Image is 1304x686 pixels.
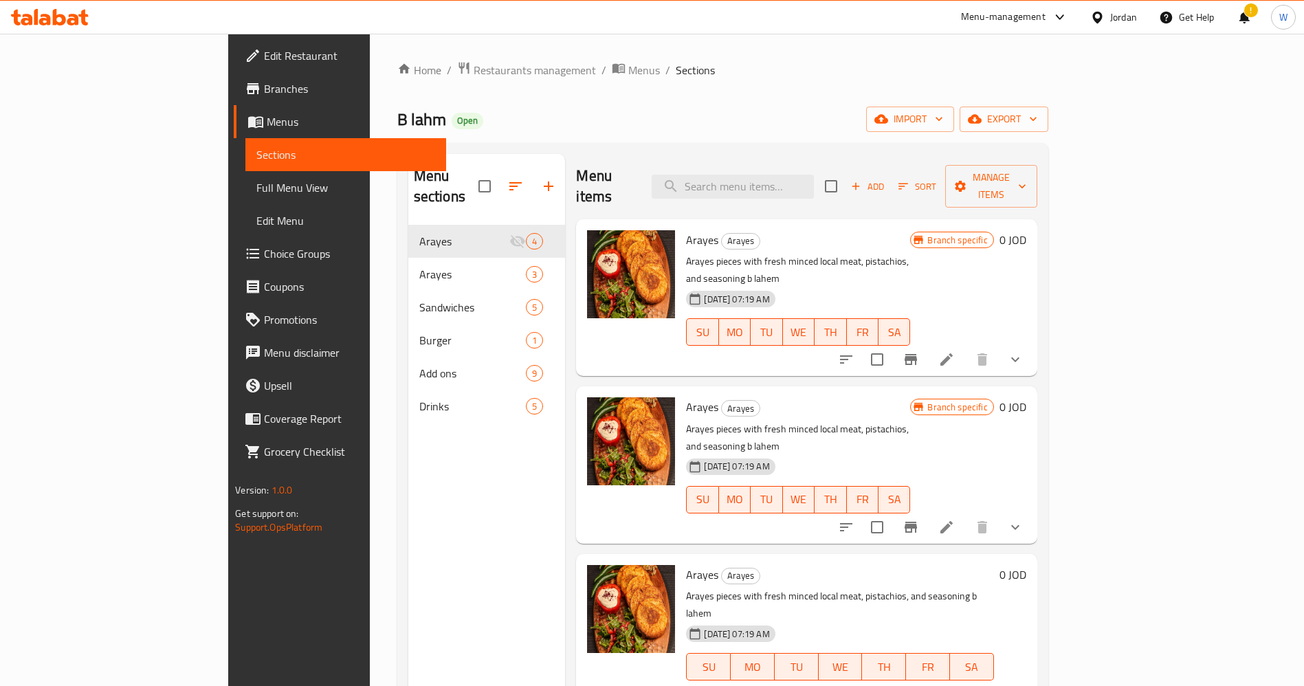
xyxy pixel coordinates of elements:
[815,318,846,346] button: TH
[999,230,1026,250] h6: 0 JOD
[756,489,777,509] span: TU
[419,266,527,283] span: Arayes
[419,332,527,348] span: Burger
[686,564,718,585] span: Arayes
[234,336,446,369] a: Menu disclaimer
[234,237,446,270] a: Choice Groups
[938,351,955,368] a: Edit menu item
[950,653,994,681] button: SA
[721,568,760,584] div: Arayes
[820,322,841,342] span: TH
[1279,10,1288,25] span: W
[961,9,1046,25] div: Menu-management
[474,62,596,78] span: Restaurants management
[686,486,718,513] button: SU
[878,486,910,513] button: SA
[264,443,435,460] span: Grocery Checklist
[452,115,483,126] span: Open
[235,505,298,522] span: Get support on:
[719,486,751,513] button: MO
[234,369,446,402] a: Upsell
[868,657,900,677] span: TH
[419,398,527,414] div: Drinks
[725,322,745,342] span: MO
[731,653,775,681] button: MO
[722,233,760,249] span: Arayes
[532,170,565,203] button: Add section
[234,105,446,138] a: Menus
[863,345,892,374] span: Select to update
[852,322,873,342] span: FR
[780,657,813,677] span: TU
[756,322,777,342] span: TU
[788,322,809,342] span: WE
[527,235,542,248] span: 4
[692,657,725,677] span: SU
[884,322,905,342] span: SA
[419,299,527,316] span: Sandwiches
[751,318,782,346] button: TU
[587,397,675,485] img: Arayes
[783,486,815,513] button: WE
[256,146,435,163] span: Sections
[234,435,446,468] a: Grocery Checklist
[526,266,543,283] div: items
[612,61,660,79] a: Menus
[676,62,715,78] span: Sections
[698,293,775,306] span: [DATE] 07:19 AM
[960,107,1048,132] button: export
[408,390,566,423] div: Drinks5
[408,324,566,357] div: Burger1
[698,628,775,641] span: [DATE] 07:19 AM
[999,397,1026,417] h6: 0 JOD
[863,513,892,542] span: Select to update
[234,39,446,72] a: Edit Restaurant
[526,332,543,348] div: items
[955,657,988,677] span: SA
[721,233,760,250] div: Arayes
[527,400,542,413] span: 5
[999,565,1026,584] h6: 0 JOD
[922,234,993,247] span: Branch specific
[686,653,731,681] button: SU
[527,301,542,314] span: 5
[999,511,1032,544] button: show more
[452,113,483,129] div: Open
[264,377,435,394] span: Upsell
[527,334,542,347] span: 1
[526,365,543,381] div: items
[830,343,863,376] button: sort-choices
[847,318,878,346] button: FR
[408,225,566,258] div: Arayes4
[419,233,510,250] span: Arayes
[576,166,634,207] h2: Menu items
[698,460,775,473] span: [DATE] 07:19 AM
[1110,10,1137,25] div: Jordan
[692,322,713,342] span: SU
[234,72,446,105] a: Branches
[587,230,675,318] img: Arayes
[956,169,1026,203] span: Manage items
[847,486,878,513] button: FR
[628,62,660,78] span: Menus
[264,311,435,328] span: Promotions
[725,489,745,509] span: MO
[264,245,435,262] span: Choice Groups
[272,481,293,499] span: 1.0.0
[408,357,566,390] div: Add ons9
[846,176,889,197] span: Add item
[719,318,751,346] button: MO
[447,62,452,78] li: /
[408,291,566,324] div: Sandwiches5
[922,401,993,414] span: Branch specific
[264,47,435,64] span: Edit Restaurant
[945,165,1037,208] button: Manage items
[526,233,543,250] div: items
[686,318,718,346] button: SU
[866,107,954,132] button: import
[601,62,606,78] li: /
